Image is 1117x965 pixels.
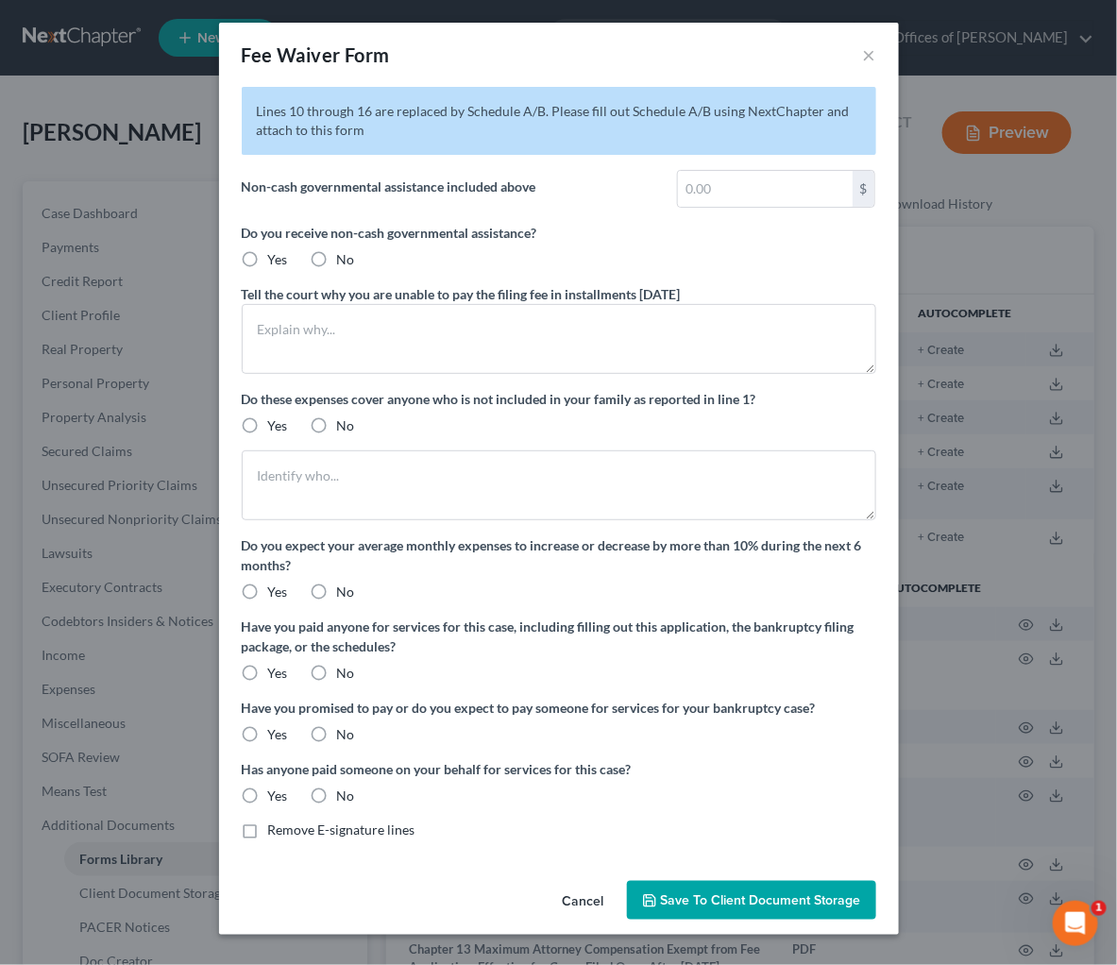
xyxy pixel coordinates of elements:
span: No [337,584,355,600]
span: No [337,417,355,433]
button: × [863,43,876,66]
label: Non-cash governmental assistance included above [232,170,668,208]
label: Has anyone paid someone on your behalf for services for this case? [242,759,876,779]
span: Yes [268,584,288,600]
span: Yes [268,726,288,742]
label: Do these expenses cover anyone who is not included in your family as reported in line 1? [242,389,876,409]
span: No [337,726,355,742]
label: Have you promised to pay or do you expect to pay someone for services for your bankruptcy case? [242,698,876,718]
span: Yes [268,251,288,267]
button: Cancel [548,883,619,921]
label: Tell the court why you are unable to pay the filing fee in installments [DATE] [242,284,681,304]
span: Yes [268,787,288,804]
div: $ [853,171,875,207]
span: 1 [1092,901,1107,916]
p: Lines 10 through 16 are replaced by Schedule A/B. Please fill out Schedule A/B using NextChapter ... [242,87,876,155]
button: Save to Client Document Storage [627,881,876,921]
div: Fee Waiver Form [242,42,390,68]
label: Do you expect your average monthly expenses to increase or decrease by more than 10% during the n... [242,535,876,575]
label: Do you receive non-cash governmental assistance? [242,223,876,243]
span: Yes [268,417,288,433]
span: No [337,665,355,681]
label: Have you paid anyone for services for this case, including filling out this application, the bank... [242,617,876,656]
span: Yes [268,665,288,681]
span: Save to Client Document Storage [661,892,861,908]
span: No [337,251,355,267]
span: No [337,787,355,804]
input: 0.00 [678,171,853,207]
span: Remove E-signature lines [268,821,415,838]
iframe: Intercom live chat [1053,901,1098,946]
